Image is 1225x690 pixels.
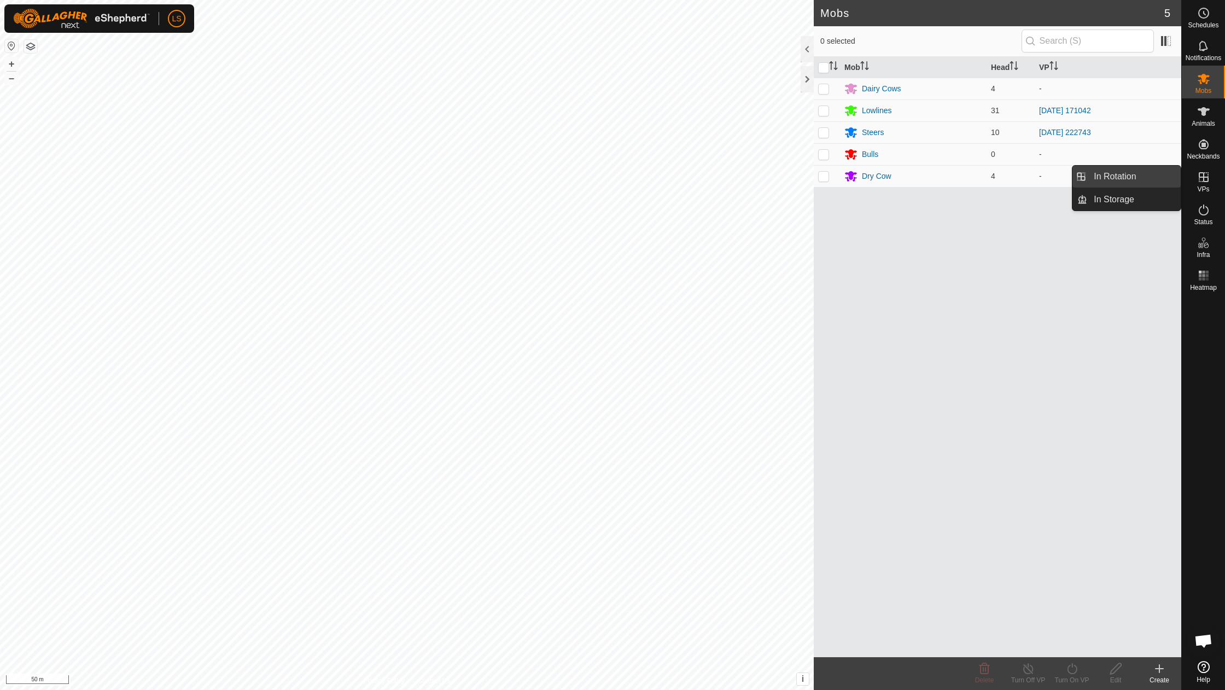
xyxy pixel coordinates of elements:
div: Turn On VP [1050,675,1094,685]
button: – [5,72,18,85]
span: Animals [1192,120,1215,127]
button: + [5,57,18,71]
span: Heatmap [1190,284,1217,291]
a: Privacy Policy [364,676,405,686]
div: Open chat [1187,624,1220,657]
span: LS [172,13,181,25]
span: Infra [1197,252,1210,258]
div: Steers [862,127,884,138]
a: [DATE] 222743 [1039,128,1091,137]
a: Help [1182,657,1225,687]
span: 4 [991,172,995,180]
img: Gallagher Logo [13,9,150,28]
div: Lowlines [862,105,891,116]
button: Reset Map [5,39,18,52]
td: - [1035,165,1181,187]
span: 4 [991,84,995,93]
input: Search (S) [1022,30,1154,52]
p-sorticon: Activate to sort [1049,63,1058,72]
div: Dairy Cows [862,83,901,95]
div: Dry Cow [862,171,891,182]
a: [DATE] 171042 [1039,106,1091,115]
p-sorticon: Activate to sort [1010,63,1018,72]
a: In Rotation [1087,166,1181,188]
span: 0 selected [820,36,1022,47]
th: Head [987,57,1035,78]
span: In Rotation [1094,170,1136,183]
span: Mobs [1195,87,1211,94]
span: Status [1194,219,1212,225]
th: Mob [840,57,987,78]
th: VP [1035,57,1181,78]
div: Edit [1094,675,1137,685]
span: In Storage [1094,193,1134,206]
span: i [802,674,804,683]
h2: Mobs [820,7,1164,20]
span: Neckbands [1187,153,1220,160]
span: 10 [991,128,1000,137]
p-sorticon: Activate to sort [829,63,838,72]
a: In Storage [1087,189,1181,210]
td: - [1035,78,1181,100]
a: Contact Us [418,676,450,686]
div: Bulls [862,149,878,160]
span: Help [1197,676,1210,683]
button: Map Layers [24,40,37,53]
span: 31 [991,106,1000,115]
li: In Storage [1072,189,1181,210]
span: Schedules [1188,22,1218,28]
li: In Rotation [1072,166,1181,188]
span: Delete [975,676,994,684]
span: 5 [1164,5,1170,21]
span: 0 [991,150,995,159]
button: i [797,673,809,685]
p-sorticon: Activate to sort [860,63,869,72]
td: - [1035,143,1181,165]
div: Create [1137,675,1181,685]
span: VPs [1197,186,1209,192]
div: Turn Off VP [1006,675,1050,685]
span: Notifications [1186,55,1221,61]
